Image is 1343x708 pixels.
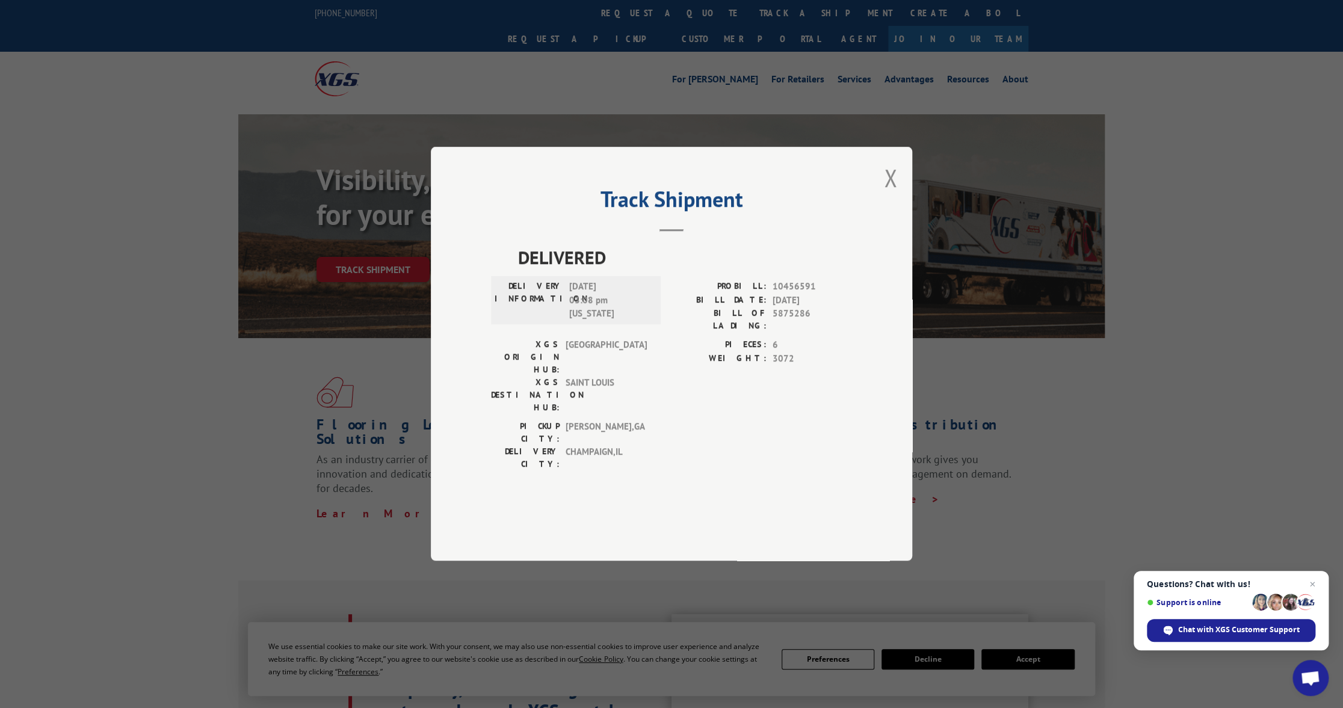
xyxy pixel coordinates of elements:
[491,420,559,446] label: PICKUP CITY:
[491,446,559,471] label: DELIVERY CITY:
[565,377,646,414] span: SAINT LOUIS
[569,280,650,321] span: [DATE] 03:08 pm [US_STATE]
[773,280,852,294] span: 10456591
[491,339,559,377] label: XGS ORIGIN HUB:
[518,244,852,271] span: DELIVERED
[495,280,563,321] label: DELIVERY INFORMATION:
[773,294,852,307] span: [DATE]
[884,162,897,194] button: Close modal
[1147,598,1248,607] span: Support is online
[773,352,852,366] span: 3072
[491,191,852,214] h2: Track Shipment
[1178,624,1300,635] span: Chat with XGS Customer Support
[1292,660,1329,696] a: Open chat
[773,307,852,333] span: 5875286
[671,352,767,366] label: WEIGHT:
[565,446,646,471] span: CHAMPAIGN , IL
[671,280,767,294] label: PROBILL:
[565,339,646,377] span: [GEOGRAPHIC_DATA]
[565,420,646,446] span: [PERSON_NAME] , GA
[671,307,767,333] label: BILL OF LADING:
[1147,579,1315,589] span: Questions? Chat with us!
[671,339,767,352] label: PIECES:
[1147,619,1315,642] span: Chat with XGS Customer Support
[491,377,559,414] label: XGS DESTINATION HUB:
[773,339,852,352] span: 6
[671,294,767,307] label: BILL DATE:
